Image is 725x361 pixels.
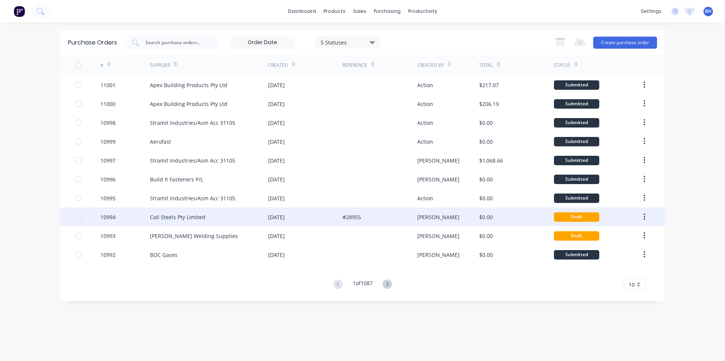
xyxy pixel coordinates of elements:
div: settings [637,6,665,17]
div: Build It Fasteners P/L [150,175,203,183]
div: Reference [342,62,367,69]
div: [DATE] [268,175,285,183]
a: dashboard [284,6,320,17]
div: # [100,62,103,69]
div: Submitted [554,156,599,165]
div: [DATE] [268,138,285,146]
div: [DATE] [268,232,285,240]
div: Created By [417,62,444,69]
div: Submitted [554,250,599,260]
div: $0.00 [479,175,493,183]
div: [DATE] [268,119,285,127]
div: purchasing [370,6,404,17]
input: Order Date [231,37,294,48]
div: $0.00 [479,194,493,202]
div: [DATE] [268,81,285,89]
div: sales [349,6,370,17]
div: $217.07 [479,81,499,89]
div: [PERSON_NAME] [417,157,460,164]
div: products [320,6,349,17]
div: 5 Statuses [321,38,375,46]
div: [DATE] [268,100,285,108]
div: Submitted [554,194,599,203]
div: Status [554,62,571,69]
div: 10993 [100,232,116,240]
div: 10999 [100,138,116,146]
div: [DATE] [268,251,285,259]
div: [PERSON_NAME] [417,232,460,240]
div: Action [417,138,433,146]
div: $0.00 [479,232,493,240]
div: Submitted [554,118,599,128]
div: Action [417,194,433,202]
div: 10994 [100,213,116,221]
div: BOC Gases [150,251,177,259]
div: $206.19 [479,100,499,108]
div: $0.00 [479,119,493,127]
div: $0.00 [479,213,493,221]
div: Stramit Industries/Asm Acc 31105 [150,194,235,202]
div: [PERSON_NAME] [417,213,460,221]
div: 1 of 1087 [353,279,373,290]
div: [PERSON_NAME] [417,251,460,259]
div: Created [268,62,288,69]
div: Submitted [554,99,599,109]
div: 11001 [100,81,116,89]
div: Action [417,100,433,108]
div: [PERSON_NAME] Welding Supplies [150,232,238,240]
div: 10998 [100,119,116,127]
div: 10997 [100,157,116,164]
div: Apex Building Products Pty Ltd [150,81,227,89]
div: Purchase Orders [68,38,117,47]
div: Draft [554,212,599,222]
div: 10992 [100,251,116,259]
div: Submitted [554,175,599,184]
div: productivity [404,6,441,17]
span: BH [705,8,711,15]
div: Total [479,62,493,69]
div: $0.00 [479,251,493,259]
div: #28955 [342,213,361,221]
div: [DATE] [268,194,285,202]
div: 10995 [100,194,116,202]
div: 10996 [100,175,116,183]
div: Action [417,119,433,127]
div: $0.00 [479,138,493,146]
div: Apex Building Products Pty Ltd [150,100,227,108]
div: Draft [554,231,599,241]
div: $1,068.66 [479,157,503,164]
div: [PERSON_NAME] [417,175,460,183]
div: Action [417,81,433,89]
div: Aerofast [150,138,171,146]
div: Submitted [554,137,599,146]
div: Supplier [150,62,170,69]
div: Submitted [554,80,599,90]
div: [DATE] [268,157,285,164]
div: Stramit Industries/Asm Acc 31105 [150,119,235,127]
input: Search purchase orders... [145,39,207,46]
span: 10 [629,281,635,289]
div: Stramit Industries/Asm Acc 31105 [150,157,235,164]
div: Coil Steels Pty Limited [150,213,205,221]
div: 11000 [100,100,116,108]
img: Factory [14,6,25,17]
div: [DATE] [268,213,285,221]
button: Create purchase order [593,37,657,49]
